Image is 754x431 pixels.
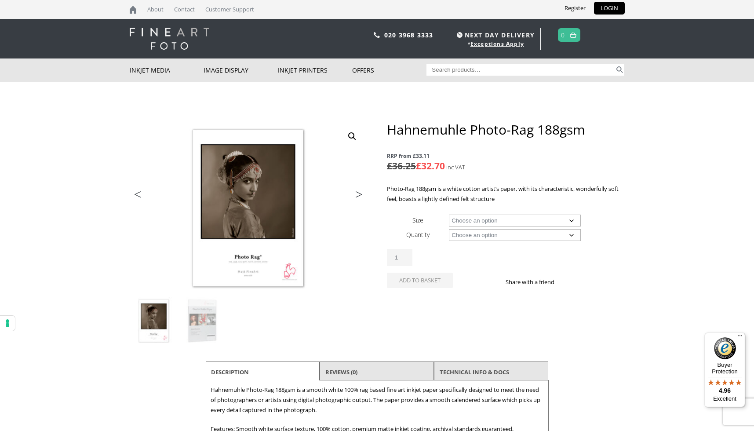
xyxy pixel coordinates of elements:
a: 0 [561,29,565,41]
a: Reviews (0) [325,364,357,380]
a: Register [558,2,592,15]
p: Hahnemuhle Photo-Rag 188gsm is a smooth white 100% rag based fine art inkjet paper specifically d... [211,385,544,415]
a: 020 3968 3333 [384,31,433,39]
span: 4.96 [719,387,731,394]
button: Add to basket [387,273,453,288]
p: Buyer Protection [704,362,745,375]
input: Search products… [426,64,615,76]
a: TECHNICAL INFO & DOCS [440,364,509,380]
span: £ [387,160,392,172]
a: Inkjet Media [130,58,204,82]
img: facebook sharing button [565,278,572,285]
span: RRP from £33.11 [387,151,624,161]
button: Search [615,64,625,76]
label: Quantity [406,230,430,239]
a: Description [211,364,249,380]
a: Image Display [204,58,278,82]
img: basket.svg [570,32,576,38]
img: phone.svg [374,32,380,38]
img: Hahnemuhle Photo-Rag 188gsm [130,297,178,345]
span: £ [416,160,421,172]
h1: Hahnemuhle Photo-Rag 188gsm [387,121,624,138]
a: View full-screen image gallery [344,128,360,144]
button: Menu [735,332,745,343]
a: Exceptions Apply [470,40,524,47]
span: NEXT DAY DELIVERY [455,30,535,40]
button: Trusted Shops TrustmarkBuyer Protection4.96Excellent [704,332,745,407]
img: email sharing button [586,278,593,285]
a: Offers [352,58,426,82]
img: twitter sharing button [576,278,583,285]
label: Size [412,216,423,224]
a: LOGIN [594,2,625,15]
img: logo-white.svg [130,28,209,50]
img: Hahnemuhle Photo-Rag 188gsm - Image 2 [178,297,226,345]
img: Trusted Shops Trustmark [714,337,736,359]
bdi: 36.25 [387,160,416,172]
p: Share with a friend [506,277,565,287]
bdi: 32.70 [416,160,445,172]
img: time.svg [457,32,463,38]
p: Excellent [704,395,745,402]
a: Inkjet Printers [278,58,352,82]
input: Product quantity [387,249,412,266]
p: Photo-Rag 188gsm is a white cotton artist’s paper, with its characteristic, wonderfully soft feel... [387,184,624,204]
